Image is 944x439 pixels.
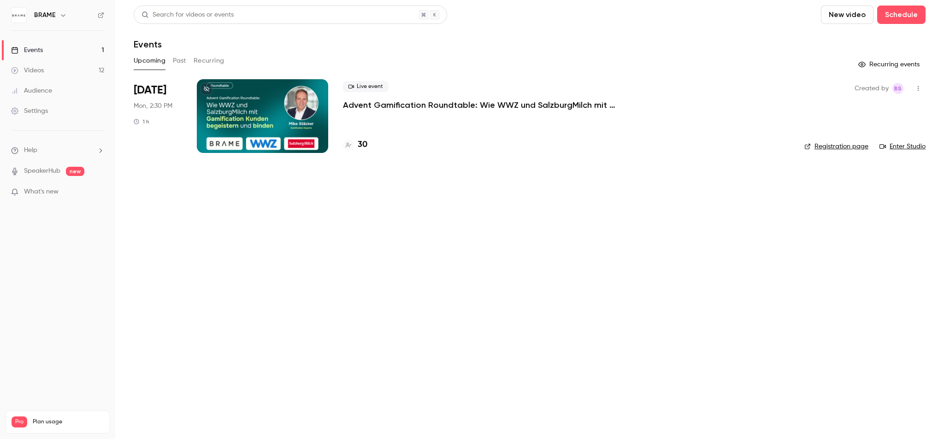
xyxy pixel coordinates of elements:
[12,8,26,23] img: BRAME
[877,6,926,24] button: Schedule
[34,11,56,20] h6: BRAME
[343,81,389,92] span: Live event
[173,53,186,68] button: Past
[11,86,52,95] div: Audience
[93,188,104,196] iframe: Noticeable Trigger
[134,118,149,125] div: 1 h
[134,79,182,153] div: Sep 22 Mon, 2:30 PM (Europe/Berlin)
[66,167,84,176] span: new
[358,139,367,151] h4: 30
[142,10,234,20] div: Search for videos or events
[134,83,166,98] span: [DATE]
[134,53,165,68] button: Upcoming
[24,187,59,197] span: What's new
[33,418,104,426] span: Plan usage
[11,106,48,116] div: Settings
[879,142,926,151] a: Enter Studio
[343,100,619,111] a: Advent Gamification Roundtable: Wie WWZ und SalzburgMilch mit Gamification Kunden begeistern und ...
[24,146,37,155] span: Help
[821,6,873,24] button: New video
[804,142,868,151] a: Registration page
[24,166,60,176] a: SpeakerHub
[194,53,224,68] button: Recurring
[12,416,27,427] span: Pro
[11,66,44,75] div: Videos
[134,39,162,50] h1: Events
[894,83,902,94] span: BS
[11,46,43,55] div: Events
[134,101,172,111] span: Mon, 2:30 PM
[11,146,104,155] li: help-dropdown-opener
[892,83,903,94] span: Braam Swart
[855,83,889,94] span: Created by
[343,139,367,151] a: 30
[854,57,926,72] button: Recurring events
